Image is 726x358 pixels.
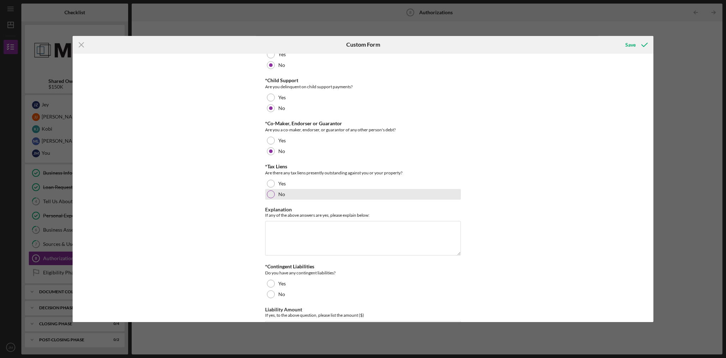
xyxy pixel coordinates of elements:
[278,181,286,186] label: Yes
[265,164,461,169] div: *Tax Liens
[278,281,286,286] label: Yes
[346,41,380,48] h6: Custom Form
[265,269,461,277] div: Do you have any contingent liabilities?
[265,126,461,133] div: Are you a co-maker, endorser, or guarantor of any other person's debt?
[278,191,285,197] label: No
[278,52,286,57] label: Yes
[278,138,286,143] label: Yes
[278,148,285,154] label: No
[265,212,461,218] div: If any of the above answers are yes, please explain below:
[618,38,653,52] button: Save
[265,169,461,177] div: Are there any tax liens presently outstanding against you or your property?
[278,105,285,111] label: No
[625,38,636,52] div: Save
[265,206,292,212] label: Explanation
[265,306,302,312] label: Liability Amount
[265,264,461,269] div: *Contingent Liabilities
[265,83,461,90] div: Are you delinquent on child support payments?
[278,62,285,68] label: No
[265,121,461,126] div: *Co-Maker, Endorser or Guarantor
[265,78,461,83] div: *Child Support
[265,312,461,318] div: If yes, to the above question, please list the amount ($)
[278,291,285,297] label: No
[278,95,286,100] label: Yes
